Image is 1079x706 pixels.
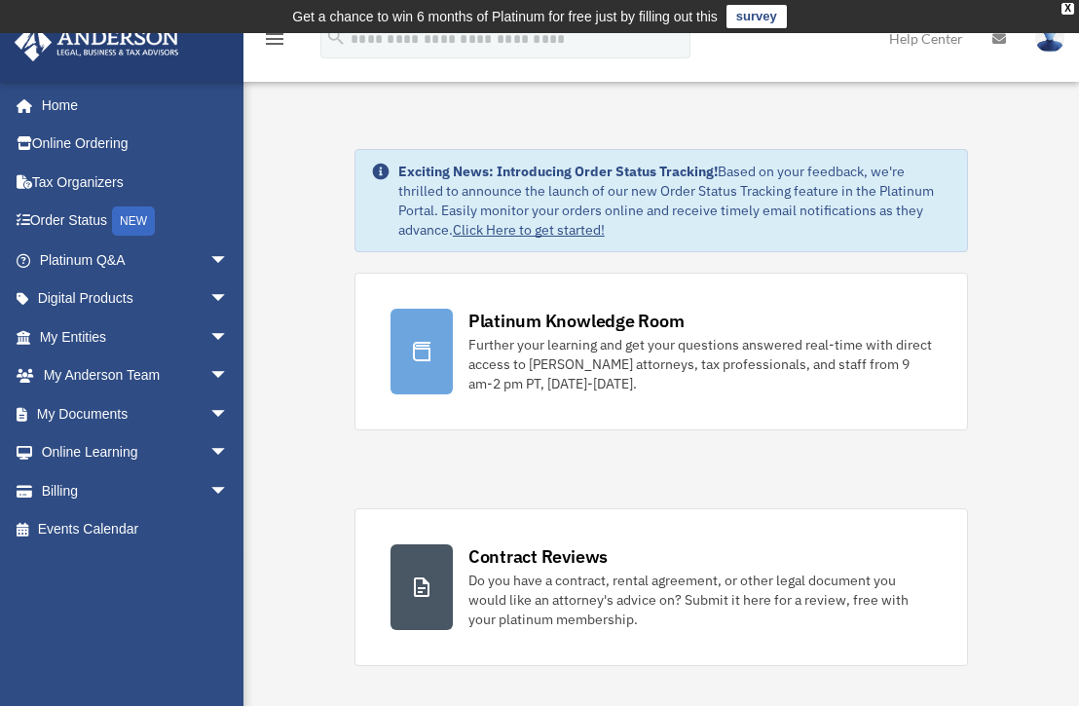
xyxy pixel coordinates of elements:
div: NEW [112,206,155,236]
span: arrow_drop_down [209,471,248,511]
a: Tax Organizers [14,163,258,202]
img: Anderson Advisors Platinum Portal [9,23,185,61]
a: Online Ordering [14,125,258,164]
a: Order StatusNEW [14,202,258,242]
a: menu [263,34,286,51]
strong: Exciting News: Introducing Order Status Tracking! [398,163,718,180]
a: Digital Productsarrow_drop_down [14,279,258,318]
a: My Anderson Teamarrow_drop_down [14,356,258,395]
a: Click Here to get started! [453,221,605,239]
div: Further your learning and get your questions answered real-time with direct access to [PERSON_NAM... [468,335,932,393]
a: My Entitiesarrow_drop_down [14,317,258,356]
span: arrow_drop_down [209,279,248,319]
span: arrow_drop_down [209,241,248,280]
a: Home [14,86,248,125]
a: survey [726,5,787,28]
div: Do you have a contract, rental agreement, or other legal document you would like an attorney's ad... [468,571,932,629]
a: Platinum Q&Aarrow_drop_down [14,241,258,279]
a: Platinum Knowledge Room Further your learning and get your questions answered real-time with dire... [354,273,968,430]
span: arrow_drop_down [209,356,248,396]
span: arrow_drop_down [209,433,248,473]
div: Get a chance to win 6 months of Platinum for free just by filling out this [292,5,718,28]
span: arrow_drop_down [209,394,248,434]
a: Online Learningarrow_drop_down [14,433,258,472]
i: menu [263,27,286,51]
a: Contract Reviews Do you have a contract, rental agreement, or other legal document you would like... [354,508,968,666]
span: arrow_drop_down [209,317,248,357]
a: My Documentsarrow_drop_down [14,394,258,433]
a: Events Calendar [14,510,258,549]
img: User Pic [1035,24,1064,53]
div: Platinum Knowledge Room [468,309,685,333]
div: Contract Reviews [468,544,608,569]
a: Billingarrow_drop_down [14,471,258,510]
div: close [1061,3,1074,15]
div: Based on your feedback, we're thrilled to announce the launch of our new Order Status Tracking fe... [398,162,951,240]
i: search [325,26,347,48]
